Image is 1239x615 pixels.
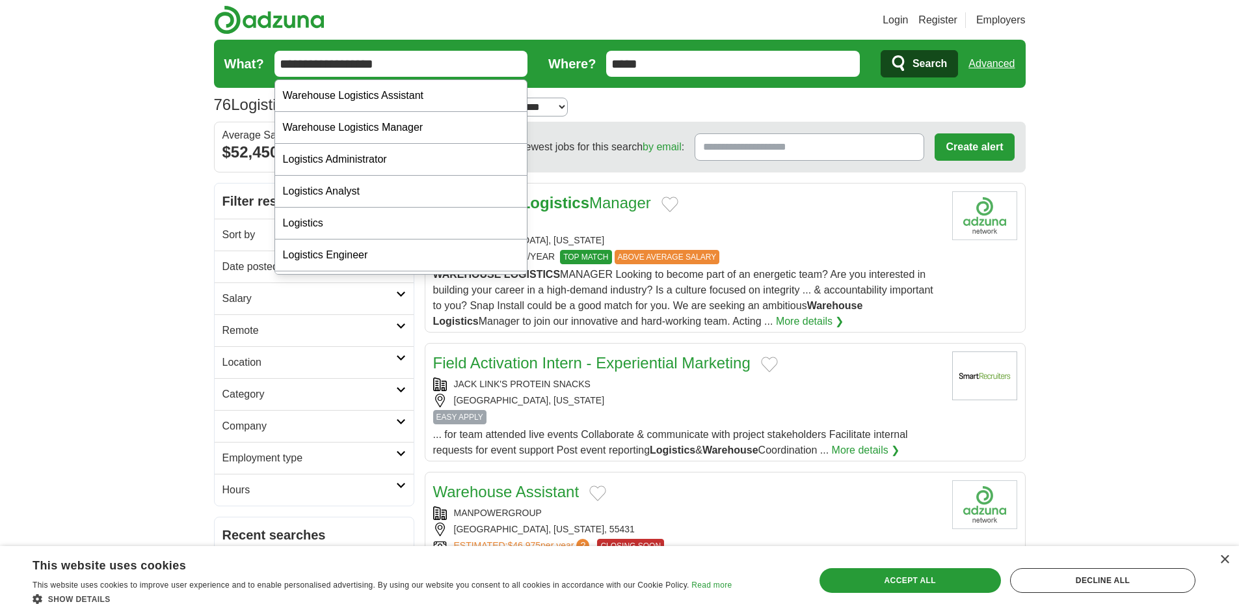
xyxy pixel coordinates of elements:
div: [GEOGRAPHIC_DATA], [US_STATE], 55431 [433,523,942,536]
span: CLOSING SOON [597,539,664,553]
button: Add to favorite jobs [589,485,606,501]
img: Adzuna logo [214,5,325,34]
a: Category [215,378,414,410]
a: Field Activation Intern - Experiential Marketing [433,354,751,372]
span: TOP MATCH [560,250,611,264]
a: Read more, opens a new window [691,581,732,590]
a: Advanced [968,51,1015,77]
div: $60,000 - $75,000/YEAR [433,250,942,264]
div: Logistics Administrator [275,144,527,176]
strong: Warehouse [702,444,758,456]
div: MANPOWERGROUP [433,506,942,520]
strong: Logistics [433,316,479,327]
a: Register [918,12,957,28]
h2: Remote [222,323,396,338]
a: Warehouse Assistant [433,483,580,500]
a: More details ❯ [832,443,900,458]
button: Search [881,50,958,77]
div: Logistics Engineer [275,239,527,271]
a: Login [883,12,908,28]
a: Employment type [215,442,414,474]
img: Company logo [952,191,1017,240]
strong: LOGISTICS [504,269,560,280]
a: Employers [976,12,1026,28]
div: Show details [33,592,732,605]
button: Add to favorite jobs [661,197,678,212]
h2: Location [222,355,396,370]
div: Logistics [275,208,527,239]
h2: Recent searches [222,525,406,545]
div: Average Salary [222,130,406,141]
label: Where? [548,54,596,74]
span: ABOVE AVERAGE SALARY [615,250,720,264]
h1: Logistic warehouse Jobs in 55423 [214,96,466,113]
div: Decline all [1010,568,1195,593]
h2: Category [222,387,396,402]
span: 76 [214,93,232,116]
a: by email [643,141,682,152]
span: Search [913,51,947,77]
h2: Company [222,418,396,434]
a: Date posted [215,251,414,282]
span: MANAGER Looking to become part of an energetic team? Are you interested in building your career i... [433,269,933,327]
span: ... for team attended live events Collaborate & communicate with project stakeholders Facilitate ... [433,429,908,456]
div: [GEOGRAPHIC_DATA], [US_STATE] [433,394,942,407]
div: [GEOGRAPHIC_DATA], [US_STATE] [433,234,942,247]
img: Company logo [952,351,1017,400]
label: What? [224,54,264,74]
span: EASY APPLY [433,410,486,424]
div: Warehouse Logistics Assistant [275,80,527,112]
div: $52,450 [222,141,406,164]
span: This website uses cookies to improve user experience and to enable personalised advertising. By u... [33,581,689,590]
button: Create alert [935,133,1014,161]
img: Company logo [952,480,1017,529]
strong: Logistics [650,444,695,456]
h2: Date posted [222,259,396,275]
span: Receive the newest jobs for this search : [462,139,684,155]
div: Close [1219,555,1229,565]
a: Warehouse LogisticsManager [433,194,651,212]
span: Show details [48,595,111,604]
strong: Logistics [521,194,589,212]
a: Remote [215,314,414,346]
h2: Filter results [215,184,414,219]
h2: Salary [222,291,396,307]
a: ESTIMATED:$46,975per year? [454,539,593,553]
span: ? [576,539,589,552]
h2: Employment type [222,450,396,466]
div: Warehouse Logistics Manager [275,112,527,144]
div: Accept all [819,568,1001,593]
div: This website uses cookies [33,554,699,573]
button: Add to favorite jobs [761,357,778,372]
div: Logistics Analyst [275,176,527,208]
strong: Warehouse [807,300,863,311]
h2: Hours [222,482,396,498]
div: SNAP INSTALL [433,217,942,231]
a: Hours [215,474,414,506]
a: Salary [215,282,414,314]
a: Sort by [215,219,414,251]
a: More details ❯ [776,314,844,329]
a: Location [215,346,414,378]
div: JACK LINK'S PROTEIN SNACKS [433,377,942,391]
span: $46,975 [507,540,540,551]
a: Company [215,410,414,442]
h2: Sort by [222,227,396,243]
div: Logistics Planner [275,271,527,303]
